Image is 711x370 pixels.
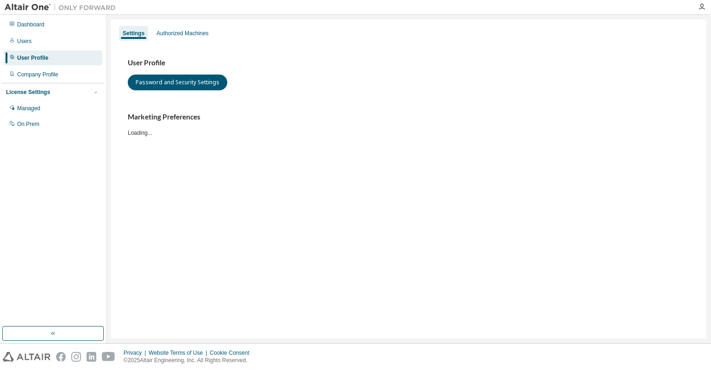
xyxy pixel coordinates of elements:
[6,88,50,96] div: License Settings
[17,38,31,45] div: Users
[102,352,115,362] img: youtube.svg
[3,352,50,362] img: altair_logo.svg
[5,3,120,12] img: Altair One
[123,30,144,37] div: Settings
[71,352,81,362] img: instagram.svg
[87,352,96,362] img: linkedin.svg
[17,21,44,28] div: Dashboard
[128,113,690,122] h3: Marketing Preferences
[17,105,40,112] div: Managed
[128,58,690,68] h3: User Profile
[124,349,149,357] div: Privacy
[17,120,39,128] div: On Prem
[124,357,255,364] p: © 2025 Altair Engineering, Inc. All Rights Reserved.
[17,71,58,78] div: Company Profile
[210,349,255,357] div: Cookie Consent
[156,30,208,37] div: Authorized Machines
[128,113,690,136] div: Loading...
[128,75,227,90] button: Password and Security Settings
[56,352,66,362] img: facebook.svg
[17,54,48,62] div: User Profile
[149,349,210,357] div: Website Terms of Use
